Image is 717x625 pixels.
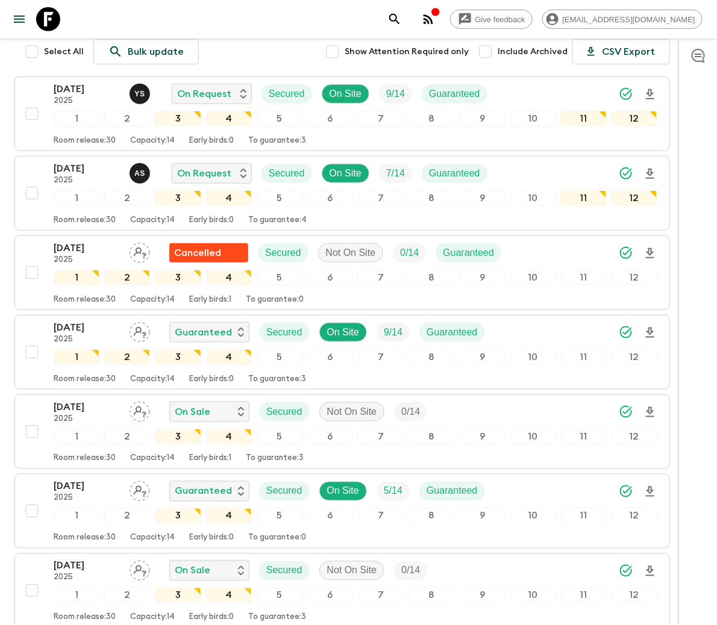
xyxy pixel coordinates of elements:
p: To guarantee: 3 [248,136,306,146]
span: [EMAIL_ADDRESS][DOMAIN_NAME] [556,15,702,24]
p: Guaranteed [429,87,480,101]
p: Early birds: 0 [189,216,234,225]
div: 10 [510,111,556,126]
p: Room release: 30 [54,454,116,464]
div: 2 [104,111,150,126]
div: 1 [54,270,99,285]
p: Secured [269,166,305,181]
div: On Site [322,164,369,183]
div: 2 [104,190,150,206]
p: To guarantee: 0 [246,295,304,305]
a: Bulk update [93,39,199,64]
div: 12 [612,349,657,365]
div: 4 [206,190,252,206]
div: 3 [155,508,201,524]
svg: Download Onboarding [643,246,657,261]
p: On Site [327,484,359,499]
svg: Download Onboarding [643,326,657,340]
span: Assign pack leader [130,485,150,494]
div: 10 [510,190,556,206]
div: 5 [257,508,302,524]
button: menu [7,7,31,31]
div: 1 [54,111,99,126]
button: search adventures [383,7,407,31]
div: 9 [459,429,505,444]
div: Trip Fill [377,482,410,501]
p: On Sale [175,405,210,419]
p: On Site [330,87,362,101]
svg: Download Onboarding [643,87,657,102]
p: Guaranteed [429,166,480,181]
div: 2 [104,349,150,365]
p: 0 / 14 [401,564,420,578]
div: 8 [409,349,454,365]
p: On Sale [175,564,210,578]
div: 12 [612,588,657,603]
div: 12 [612,508,657,524]
p: Room release: 30 [54,533,116,543]
div: 2 [104,429,150,444]
div: 1 [54,588,99,603]
div: Trip Fill [377,323,410,342]
div: On Site [319,482,367,501]
p: Secured [265,246,301,260]
span: Select All [44,46,84,58]
div: 11 [561,349,607,365]
p: Capacity: 14 [130,295,175,305]
p: 2025 [54,96,120,106]
p: 5 / 14 [384,484,402,499]
div: 2 [104,508,150,524]
svg: Download Onboarding [643,564,657,579]
p: Secured [266,564,302,578]
div: 9 [459,349,505,365]
p: [DATE] [54,241,120,255]
div: 9 [459,588,505,603]
p: Capacity: 14 [130,533,175,543]
button: [DATE]2025Assign pack leaderGuaranteedSecuredOn SiteTrip FillGuaranteed123456789101112Room releas... [14,315,670,390]
div: 4 [206,270,252,285]
p: Not On Site [327,564,377,578]
svg: Download Onboarding [643,167,657,181]
div: 1 [54,508,99,524]
p: 2025 [54,176,120,185]
div: [EMAIL_ADDRESS][DOMAIN_NAME] [542,10,703,29]
div: 11 [561,111,607,126]
p: Y S [134,89,145,99]
div: 3 [155,349,201,365]
div: 3 [155,588,201,603]
div: 10 [510,508,556,524]
button: [DATE]2025Assign pack leaderGuaranteedSecuredOn SiteTrip FillGuaranteed123456789101112Room releas... [14,474,670,549]
p: Early birds: 0 [189,613,234,623]
p: Early birds: 0 [189,375,234,384]
div: Flash Pack cancellation [169,243,248,263]
p: To guarantee: 3 [246,454,304,464]
div: 11 [561,190,607,206]
div: Secured [258,243,308,263]
div: 3 [155,111,201,126]
p: Secured [266,325,302,340]
div: 7 [358,588,404,603]
svg: Synced Successfully [619,166,633,181]
div: 3 [155,429,201,444]
span: Assign pack leader [130,405,150,415]
div: Secured [259,402,310,421]
div: 1 [54,190,99,206]
div: 8 [409,429,454,444]
svg: Download Onboarding [643,485,657,499]
div: 7 [358,349,404,365]
span: Show Attention Required only [345,46,469,58]
div: 5 [257,588,302,603]
span: Include Archived [498,46,568,58]
div: On Site [322,84,369,104]
div: Not On Site [319,402,385,421]
div: 9 [459,111,505,126]
p: On Request [177,87,231,101]
div: Secured [261,164,312,183]
p: Guaranteed [427,325,478,340]
div: 6 [307,349,353,365]
span: Give feedback [469,15,532,24]
div: 10 [510,270,556,285]
div: 6 [307,111,353,126]
div: Trip Fill [379,164,412,183]
span: Arjun Singh Deora [130,167,152,176]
